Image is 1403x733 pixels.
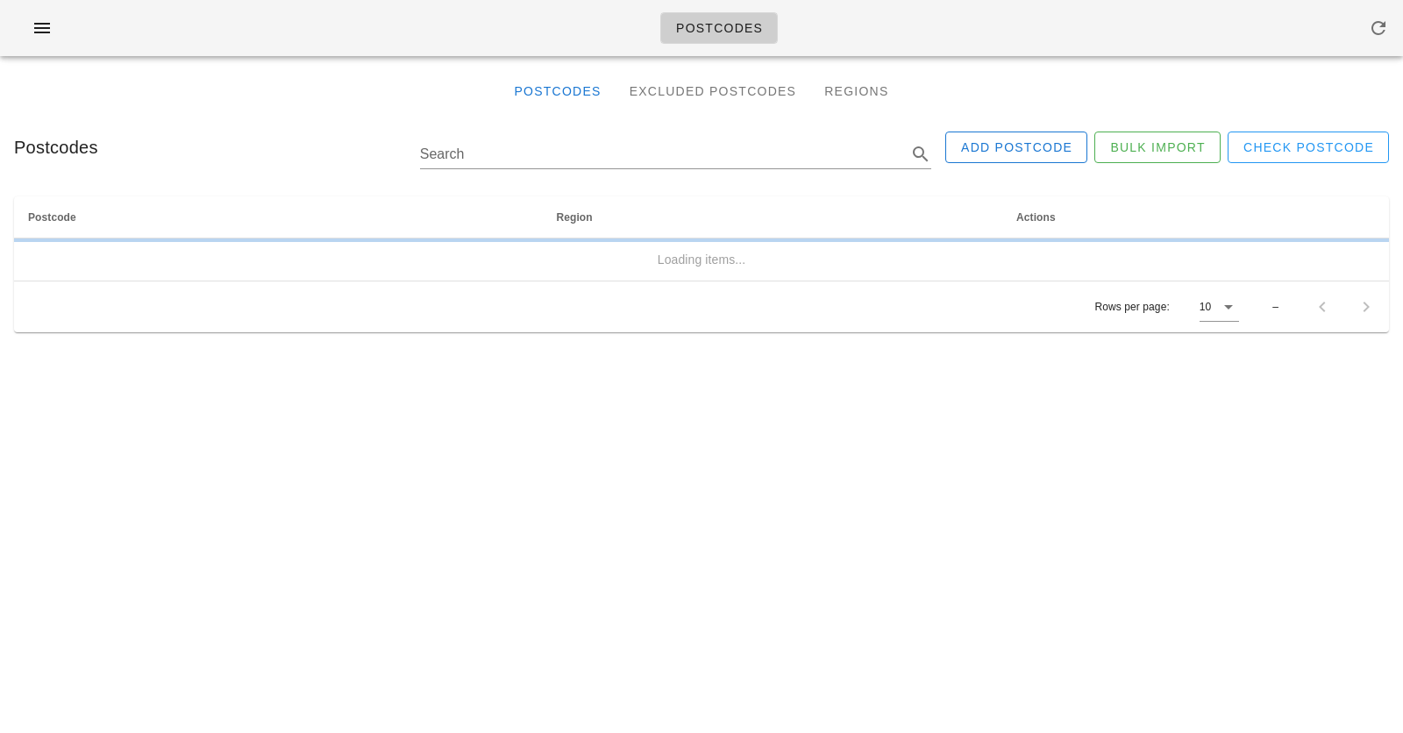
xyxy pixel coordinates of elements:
div: 10Rows per page: [1200,293,1239,321]
div: – [1272,299,1278,315]
div: Postcodes [500,70,615,112]
th: Actions [1002,196,1389,238]
span: Actions [1016,211,1056,224]
th: Postcode: Not sorted. Activate to sort ascending. [14,196,542,238]
span: Region [556,211,592,224]
th: Region: Not sorted. Activate to sort ascending. [542,196,1002,238]
button: Add Postcode [945,132,1087,163]
div: 10 [1200,299,1211,315]
div: Regions [810,70,902,112]
td: Loading items... [14,238,1389,281]
span: Add Postcode [960,140,1072,154]
div: Excluded Postcodes [616,70,811,112]
span: Postcode [28,211,76,224]
span: Bulk Import [1109,140,1206,154]
button: Bulk Import [1094,132,1221,163]
a: Postcodes [660,12,778,44]
div: Rows per page: [1094,281,1239,332]
span: Postcodes [675,21,763,35]
span: Check Postcode [1243,140,1374,154]
button: Check Postcode [1228,132,1389,163]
